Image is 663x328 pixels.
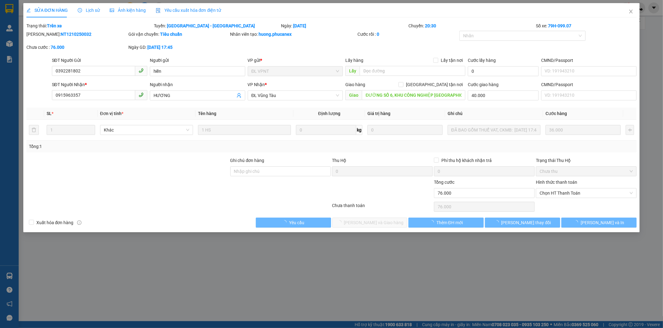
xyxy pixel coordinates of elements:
[281,22,408,29] div: Ngày:
[356,125,362,135] span: kg
[403,81,465,88] span: [GEOGRAPHIC_DATA] tận nơi
[78,8,82,12] span: clock-circle
[52,81,147,88] div: SĐT Người Nhận
[425,23,436,28] b: 20:30
[468,82,499,87] label: Cước giao hàng
[445,108,543,120] th: Ghi chú
[485,218,560,228] button: [PERSON_NAME] thay đổi
[26,31,127,38] div: [PERSON_NAME]:
[468,90,539,100] input: Cước giao hàng
[128,44,229,51] div: Ngày GD:
[52,57,147,64] div: SĐT Người Gửi
[251,91,339,100] span: ĐL Vũng Tàu
[29,125,39,135] button: delete
[259,32,292,37] b: huong.phucanex
[104,125,189,135] span: Khác
[78,8,100,13] span: Lịch sử
[230,158,265,163] label: Ghi chú đơn hàng
[51,45,64,50] b: 76.000
[198,111,216,116] span: Tên hàng
[332,218,407,228] button: [PERSON_NAME] và Giao hàng
[26,8,31,12] span: edit
[345,58,363,63] span: Lấy hàng
[357,31,458,38] div: Cước rồi :
[256,218,331,228] button: Yêu cầu
[293,23,306,28] b: [DATE]
[153,22,281,29] div: Tuyến:
[150,57,245,64] div: Người gửi
[156,8,161,13] img: icon
[468,66,539,76] input: Cước lấy hàng
[345,90,362,100] span: Giao
[439,157,494,164] span: Phí thu hộ khách nhận trả
[150,81,245,88] div: Người nhận
[345,82,365,87] span: Giao hàng
[47,23,62,28] b: Trên xe
[198,125,291,135] input: VD: Bàn, Ghế
[362,90,465,100] input: Dọc đường
[289,219,304,226] span: Yêu cầu
[147,45,173,50] b: [DATE] 17:45
[251,67,339,76] span: ĐL VPNT
[360,66,465,76] input: Dọc đường
[318,111,340,116] span: Định lượng
[248,82,265,87] span: VP Nhận
[448,125,541,135] input: Ghi Chú
[430,220,436,224] span: loading
[436,219,463,226] span: Thêm ĐH mới
[248,57,343,64] div: VP gửi
[282,220,289,224] span: loading
[408,22,535,29] div: Chuyến:
[332,202,434,213] div: Chưa thanh toán
[332,158,346,163] span: Thu Hộ
[581,219,624,226] span: [PERSON_NAME] và In
[61,32,91,37] b: NT1210250032
[156,8,221,13] span: Yêu cầu xuất hóa đơn điện tử
[139,92,144,97] span: phone
[237,93,242,98] span: user-add
[34,219,76,226] span: Xuất hóa đơn hàng
[468,58,496,63] label: Cước lấy hàng
[541,57,637,64] div: CMND/Passport
[536,180,577,185] label: Hình thức thanh toán
[622,3,640,21] button: Close
[29,143,256,150] div: Tổng: 1
[536,157,637,164] div: Trạng thái Thu Hộ
[535,22,637,29] div: Số xe:
[230,31,357,38] div: Nhân viên tạo:
[540,167,633,176] span: Chưa thu
[501,219,551,226] span: [PERSON_NAME] thay đổi
[548,23,571,28] b: 79H-099.07
[626,125,634,135] button: plus
[540,188,633,198] span: Chọn HT Thanh Toán
[100,111,123,116] span: Đơn vị tính
[26,22,153,29] div: Trạng thái:
[345,66,360,76] span: Lấy
[546,111,567,116] span: Cước hàng
[495,220,501,224] span: loading
[367,111,390,116] span: Giá trị hàng
[541,81,637,88] div: CMND/Passport
[574,220,581,224] span: loading
[377,32,379,37] b: 0
[128,31,229,38] div: Gói vận chuyển:
[77,220,81,225] span: info-circle
[26,8,68,13] span: SỬA ĐƠN HÀNG
[434,180,454,185] span: Tổng cước
[139,68,144,73] span: phone
[230,166,331,176] input: Ghi chú đơn hàng
[546,125,621,135] input: 0
[26,44,127,51] div: Chưa cước :
[408,218,484,228] button: Thêm ĐH mới
[160,32,182,37] b: Tiêu chuẩn
[561,218,637,228] button: [PERSON_NAME] và In
[47,111,52,116] span: SL
[167,23,255,28] b: [GEOGRAPHIC_DATA] - [GEOGRAPHIC_DATA]
[367,125,443,135] input: 0
[110,8,146,13] span: Ảnh kiện hàng
[438,57,465,64] span: Lấy tận nơi
[628,9,633,14] span: close
[110,8,114,12] span: picture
